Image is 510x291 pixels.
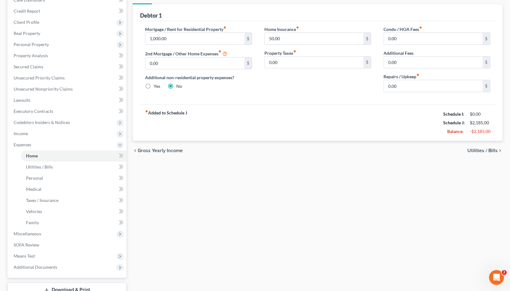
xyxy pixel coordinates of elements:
[489,270,504,285] iframe: Intercom live chat
[218,50,221,53] i: fiber_manual_record
[244,33,252,45] div: $
[21,150,126,161] a: Home
[21,195,126,206] a: Taxes / Insurance
[363,57,371,68] div: $
[21,161,126,173] a: Utilities / Bills
[21,173,126,184] a: Personal
[14,231,41,236] span: Miscellaneous
[482,57,490,68] div: $
[14,242,39,247] span: SOFA Review
[384,50,414,56] label: Additional Fees
[384,73,419,80] label: Repairs / Upkeep
[264,26,299,32] label: Home Insurance
[145,50,227,57] label: 2nd Mortgage / Other Home Expenses
[26,220,39,225] span: Family
[14,53,48,58] span: Property Analysis
[244,58,252,69] div: $
[467,148,498,153] span: Utilities / Bills
[470,111,490,117] div: $0.00
[443,111,464,117] strong: Schedule I:
[416,73,419,76] i: fiber_manual_record
[133,148,138,153] i: chevron_left
[293,50,296,53] i: fiber_manual_record
[264,50,296,56] label: Property Taxes
[14,97,30,103] span: Lawsuits
[9,6,126,17] a: Credit Report
[145,74,252,81] label: Additional non-residential property expenses?
[145,110,148,113] i: fiber_manual_record
[26,209,42,214] span: Vehicles
[447,129,464,134] strong: Balance:
[14,19,39,25] span: Client Profile
[133,148,183,153] button: chevron_left Gross Yearly Income
[9,50,126,61] a: Property Analysis
[14,75,65,80] span: Unsecured Priority Claims
[265,57,363,68] input: --
[482,33,490,45] div: $
[14,64,43,69] span: Secured Claims
[145,26,226,32] label: Mortgage / Rent for Residential Property
[9,95,126,106] a: Lawsuits
[14,42,49,47] span: Personal Property
[145,33,244,45] input: --
[384,33,482,45] input: --
[26,186,41,192] span: Medical
[482,80,490,92] div: $
[296,26,299,29] i: fiber_manual_record
[138,148,183,153] span: Gross Yearly Income
[9,72,126,83] a: Unsecured Priority Claims
[26,164,53,169] span: Utilities / Bills
[384,26,422,32] label: Condo / HOA Fees
[14,31,40,36] span: Real Property
[154,83,160,89] label: Yes
[21,184,126,195] a: Medical
[467,148,503,153] button: Utilities / Bills chevron_right
[14,86,73,92] span: Unsecured Nonpriority Claims
[26,175,43,181] span: Personal
[9,61,126,72] a: Secured Claims
[363,33,371,45] div: $
[145,110,187,136] strong: Added to Schedule J
[14,264,57,270] span: Additional Documents
[9,239,126,250] a: SOFA Review
[14,142,31,147] span: Expenses
[470,120,490,126] div: $2,185.00
[470,128,490,135] div: -$2,185.00
[176,83,182,89] label: No
[26,153,38,158] span: Home
[21,217,126,228] a: Family
[26,198,58,203] span: Taxes / Insurance
[14,8,40,14] span: Credit Report
[14,120,70,125] span: Codebtors Insiders & Notices
[223,26,226,29] i: fiber_manual_record
[9,106,126,117] a: Executory Contracts
[498,148,503,153] i: chevron_right
[21,206,126,217] a: Vehicles
[145,58,244,69] input: --
[14,131,28,136] span: Income
[419,26,422,29] i: fiber_manual_record
[14,253,35,259] span: Means Test
[14,109,53,114] span: Executory Contracts
[140,12,162,19] div: Debtor 1
[384,80,482,92] input: --
[9,83,126,95] a: Unsecured Nonpriority Claims
[384,57,482,68] input: --
[443,120,465,125] strong: Schedule J:
[265,33,363,45] input: --
[502,270,507,275] span: 2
